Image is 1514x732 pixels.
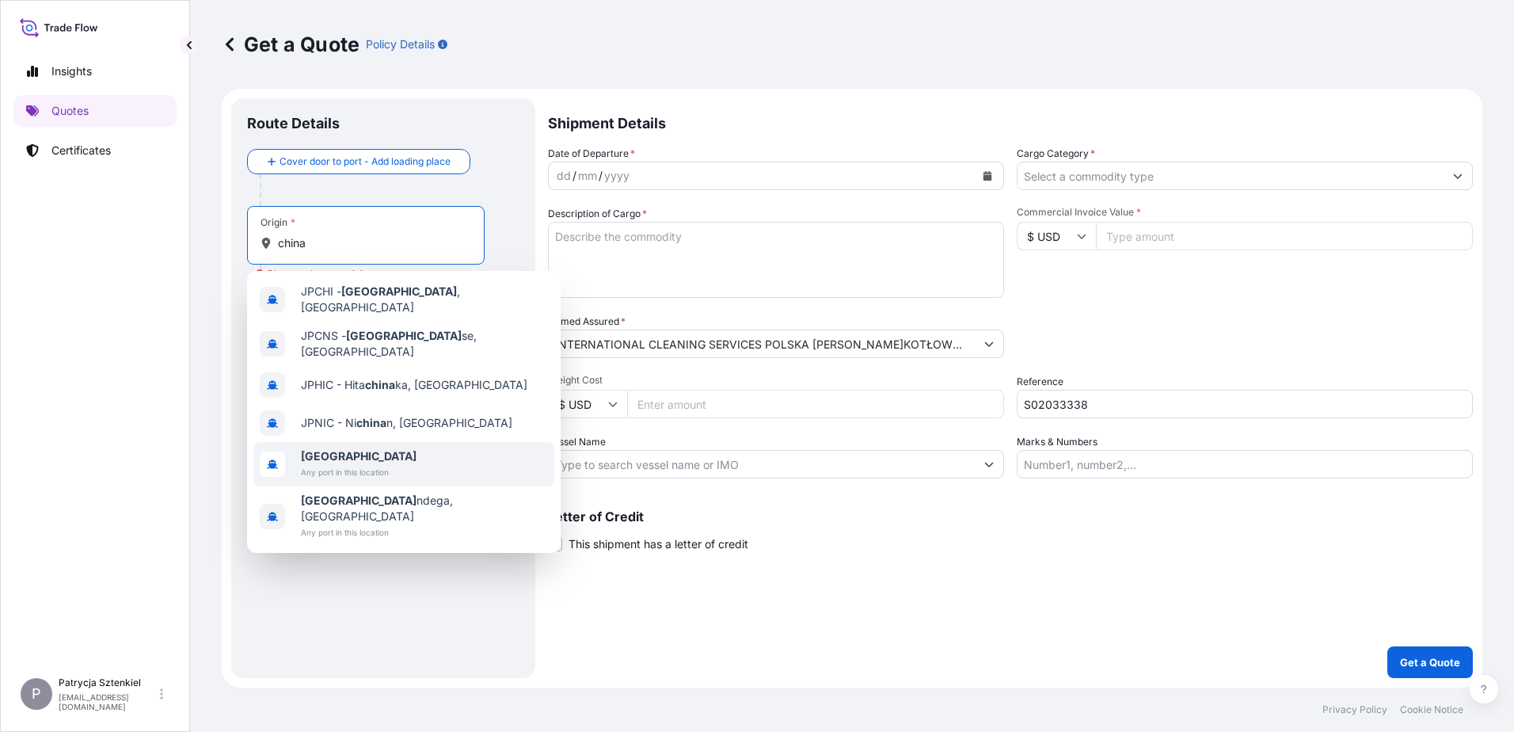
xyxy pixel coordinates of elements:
[627,390,1004,418] input: Enter amount
[356,416,386,429] b: china
[301,524,548,540] span: Any port in this location
[975,163,1000,189] button: Calendar
[549,330,975,358] input: Full name
[278,235,465,251] input: Origin
[1400,654,1460,670] p: Get a Quote
[261,216,295,229] div: Origin
[1017,450,1473,478] input: Number1, number2,...
[1017,434,1097,450] label: Marks & Numbers
[975,450,1003,478] button: Show suggestions
[548,314,626,330] label: Named Assured
[1017,390,1473,418] input: Your internal reference
[301,284,548,315] span: JPCHI - , [GEOGRAPHIC_DATA]
[1322,703,1387,716] p: Privacy Policy
[51,63,92,79] p: Insights
[548,206,647,222] label: Description of Cargo
[341,284,457,298] b: [GEOGRAPHIC_DATA]
[1017,146,1095,162] label: Cargo Category
[1400,703,1463,716] p: Cookie Notice
[247,114,340,133] p: Route Details
[247,271,561,553] div: Show suggestions
[569,536,748,552] span: This shipment has a letter of credit
[59,677,157,689] p: Patrycja Sztenkiel
[1018,162,1444,190] input: Select a commodity type
[51,143,111,158] p: Certificates
[548,374,1004,387] span: Freight Cost
[301,449,417,463] b: [GEOGRAPHIC_DATA]
[975,330,1003,358] button: Show suggestions
[301,493,548,524] span: ndega, [GEOGRAPHIC_DATA]
[603,166,631,185] div: year,
[280,154,451,170] span: Cover door to port - Add loading place
[301,464,417,480] span: Any port in this location
[301,415,512,431] span: JPNIC - Ni n, [GEOGRAPHIC_DATA]
[301,377,527,393] span: JPHIC - Hita ka, [GEOGRAPHIC_DATA]
[548,510,1473,523] p: Letter of Credit
[599,166,603,185] div: /
[366,36,435,52] p: Policy Details
[255,266,368,282] div: Please select an origin
[346,329,462,342] b: [GEOGRAPHIC_DATA]
[1444,162,1472,190] button: Show suggestions
[1017,374,1063,390] label: Reference
[573,166,576,185] div: /
[1096,222,1473,250] input: Type amount
[59,692,157,711] p: [EMAIL_ADDRESS][DOMAIN_NAME]
[555,166,573,185] div: day,
[301,494,417,507] b: [GEOGRAPHIC_DATA]
[548,434,606,450] label: Vessel Name
[1017,206,1473,219] span: Commercial Invoice Value
[222,32,359,57] p: Get a Quote
[549,450,975,478] input: Type to search vessel name or IMO
[548,98,1473,146] p: Shipment Details
[548,146,635,162] span: Date of Departure
[365,378,395,391] b: china
[576,166,599,185] div: month,
[51,103,89,119] p: Quotes
[32,686,41,702] span: P
[301,328,548,360] span: JPCNS - se, [GEOGRAPHIC_DATA]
